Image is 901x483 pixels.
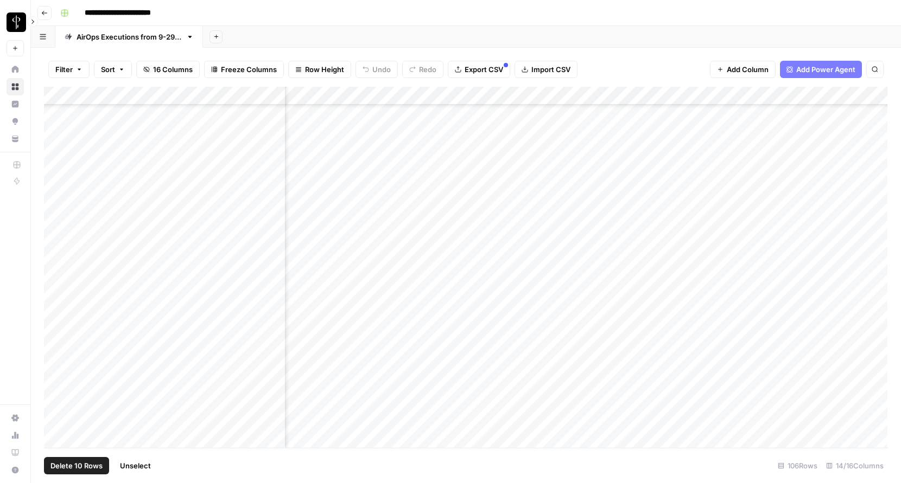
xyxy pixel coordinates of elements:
span: Row Height [305,64,344,75]
span: Undo [372,64,391,75]
button: Add Column [710,61,776,78]
span: Filter [55,64,73,75]
button: Redo [402,61,443,78]
a: Your Data [7,130,24,147]
span: Redo [419,64,436,75]
a: AirOps Executions from [DATE] [55,26,203,48]
button: Help + Support [7,461,24,479]
button: Undo [356,61,398,78]
button: Delete 10 Rows [44,457,109,474]
div: 14/16 Columns [822,457,888,474]
button: Freeze Columns [204,61,284,78]
a: Browse [7,78,24,95]
button: Export CSV [448,61,510,78]
button: Add Power Agent [780,61,862,78]
a: Insights [7,95,24,113]
button: Sort [94,61,132,78]
button: Workspace: LP Production Workloads [7,9,24,36]
button: Import CSV [515,61,578,78]
button: Unselect [113,457,157,474]
button: Row Height [288,61,351,78]
span: Sort [101,64,115,75]
span: Export CSV [465,64,503,75]
a: Learning Hub [7,444,24,461]
span: Freeze Columns [221,64,277,75]
button: 16 Columns [136,61,200,78]
span: Delete 10 Rows [50,460,103,471]
span: 16 Columns [153,64,193,75]
a: Home [7,61,24,78]
img: LP Production Workloads Logo [7,12,26,32]
span: Add Power Agent [796,64,855,75]
a: Usage [7,427,24,444]
button: Filter [48,61,90,78]
span: Unselect [120,460,151,471]
a: Settings [7,409,24,427]
span: Import CSV [531,64,570,75]
span: Add Column [727,64,769,75]
a: Opportunities [7,113,24,130]
div: 106 Rows [773,457,822,474]
div: AirOps Executions from [DATE] [77,31,182,42]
